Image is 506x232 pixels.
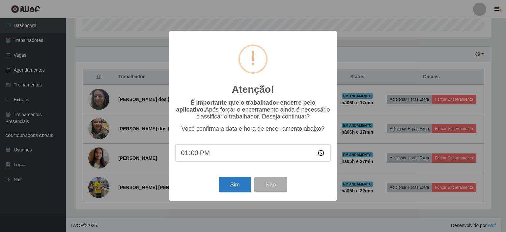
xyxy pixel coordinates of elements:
p: Após forçar o encerramento ainda é necessário classificar o trabalhador. Deseja continuar? [175,99,331,120]
button: Não [254,177,287,192]
button: Sim [219,177,251,192]
b: É importante que o trabalhador encerre pelo aplicativo. [176,99,315,113]
p: Você confirma a data e hora de encerramento abaixo? [175,125,331,132]
h2: Atenção! [232,83,274,95]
